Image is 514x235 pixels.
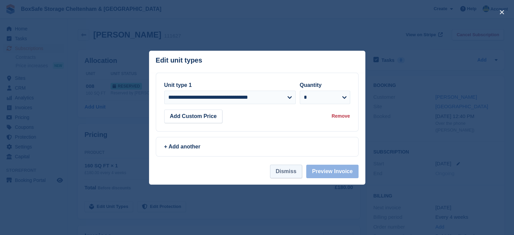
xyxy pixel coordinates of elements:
label: Quantity [300,82,322,88]
button: Dismiss [270,165,302,178]
p: Edit unit types [156,56,202,64]
label: Unit type 1 [164,82,192,88]
div: Remove [332,113,350,120]
a: + Add another [156,137,359,157]
div: + Add another [164,143,350,151]
button: Preview Invoice [306,165,358,178]
button: close [496,7,507,18]
button: Add Custom Price [164,110,223,123]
